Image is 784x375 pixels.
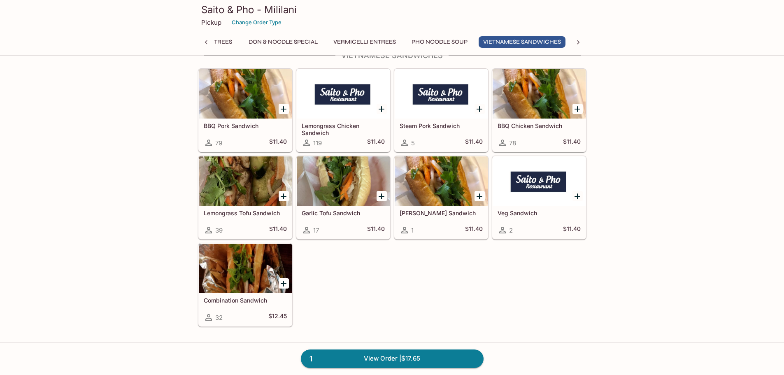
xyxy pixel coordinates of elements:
span: 5 [411,139,415,147]
div: Combination Sandwich [199,244,292,293]
button: Add Garlic Tofu Sandwich [377,191,387,201]
a: BBQ Chicken Sandwich78$11.40 [492,69,586,152]
div: Lemongrass Chicken Sandwich [297,69,390,119]
button: Pho Noodle Soup [407,36,472,48]
a: [PERSON_NAME] Sandwich1$11.40 [394,156,488,239]
h3: Saito & Pho - Mililani [201,3,583,16]
div: Pâté Sandwich [395,156,488,206]
h5: $11.40 [269,138,287,148]
h5: Lemongrass Tofu Sandwich [204,210,287,217]
button: Change Order Type [228,16,285,29]
div: BBQ Chicken Sandwich [493,69,586,119]
h5: Lemongrass Chicken Sandwich [302,122,385,136]
button: Add Lemongrass Chicken Sandwich [377,104,387,114]
span: 2 [509,226,513,234]
a: Lemongrass Chicken Sandwich119$11.40 [296,69,390,152]
button: Don & Noodle Special [244,36,322,48]
a: Veg Sandwich2$11.40 [492,156,586,239]
a: Garlic Tofu Sandwich17$11.40 [296,156,390,239]
a: BBQ Pork Sandwich79$11.40 [198,69,292,152]
h5: BBQ Pork Sandwich [204,122,287,129]
button: Add Combination Sandwich [279,278,289,289]
button: Add BBQ Pork Sandwich [279,104,289,114]
a: Combination Sandwich32$12.45 [198,243,292,326]
button: Add Steam Pork Sandwich [475,104,485,114]
h5: $11.40 [367,138,385,148]
div: Lemongrass Tofu Sandwich [199,156,292,206]
h5: $11.40 [465,225,483,235]
span: 17 [313,226,319,234]
div: Steam Pork Sandwich [395,69,488,119]
button: Vietnamese Sandwiches [479,36,565,48]
h5: $11.40 [465,138,483,148]
span: 79 [215,139,222,147]
h5: Veg Sandwich [498,210,581,217]
a: 1View Order |$17.65 [301,349,484,368]
span: 78 [509,139,516,147]
h5: $11.40 [563,138,581,148]
a: Steam Pork Sandwich5$11.40 [394,69,488,152]
h5: $11.40 [367,225,385,235]
button: Add Pâté Sandwich [475,191,485,201]
button: Add Lemongrass Tofu Sandwich [279,191,289,201]
span: 1 [305,353,317,365]
h5: BBQ Chicken Sandwich [498,122,581,129]
span: 39 [215,226,223,234]
button: Entrees [200,36,237,48]
h5: $11.40 [563,225,581,235]
button: Add BBQ Chicken Sandwich [572,104,583,114]
span: 119 [313,139,322,147]
h5: $11.40 [269,225,287,235]
button: Vermicelli Entrees [329,36,400,48]
div: Veg Sandwich [493,156,586,206]
span: 32 [215,314,223,321]
h5: [PERSON_NAME] Sandwich [400,210,483,217]
span: 1 [411,226,414,234]
h5: Garlic Tofu Sandwich [302,210,385,217]
div: BBQ Pork Sandwich [199,69,292,119]
div: Garlic Tofu Sandwich [297,156,390,206]
h5: Steam Pork Sandwich [400,122,483,129]
a: Lemongrass Tofu Sandwich39$11.40 [198,156,292,239]
p: Pickup [201,19,221,26]
h5: Combination Sandwich [204,297,287,304]
h4: Vietnamese Sandwiches [198,51,586,60]
button: Add Veg Sandwich [572,191,583,201]
h5: $12.45 [268,312,287,322]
